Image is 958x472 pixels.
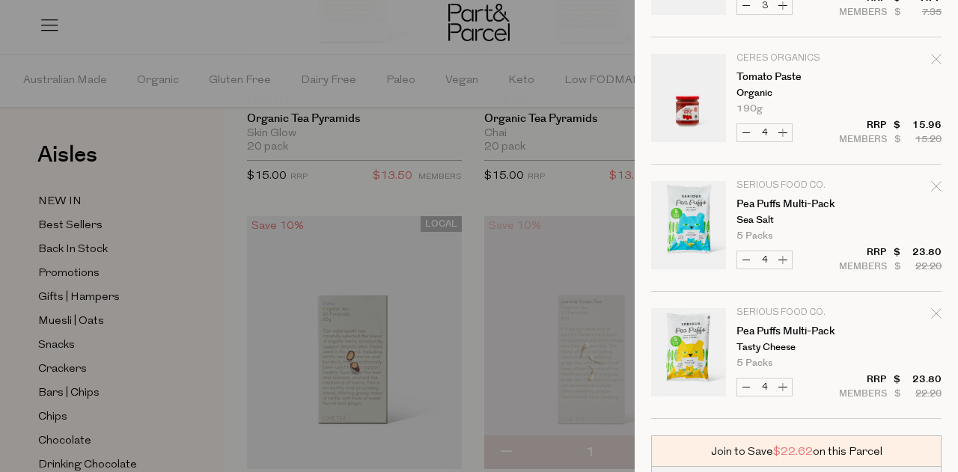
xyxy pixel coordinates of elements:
div: Remove Pea Puffs Multi-Pack [931,179,942,199]
input: QTY Tomato Paste [755,124,774,141]
span: 5 Packs [736,231,772,241]
p: Serious Food Co. [736,308,852,317]
span: 5 Packs [736,358,772,368]
a: Pea Puffs Multi-Pack [736,326,852,337]
div: Join to Save on this Parcel [651,435,942,467]
span: $22.62 [773,444,813,459]
input: QTY Pea Puffs Multi-Pack [755,378,774,396]
p: Serious Food Co. [736,181,852,190]
p: Tasty Cheese [736,343,852,352]
input: QTY Pea Puffs Multi-Pack [755,251,774,269]
a: Pea Puffs Multi-Pack [736,199,852,209]
div: Remove Pea Puffs Multi-Pack [931,306,942,326]
p: Sea Salt [736,215,852,225]
a: Tomato Paste [736,72,852,82]
div: Remove Tomato Paste [931,52,942,72]
span: 190g [736,104,763,114]
p: Ceres Organics [736,54,852,63]
p: Organic [736,88,852,98]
